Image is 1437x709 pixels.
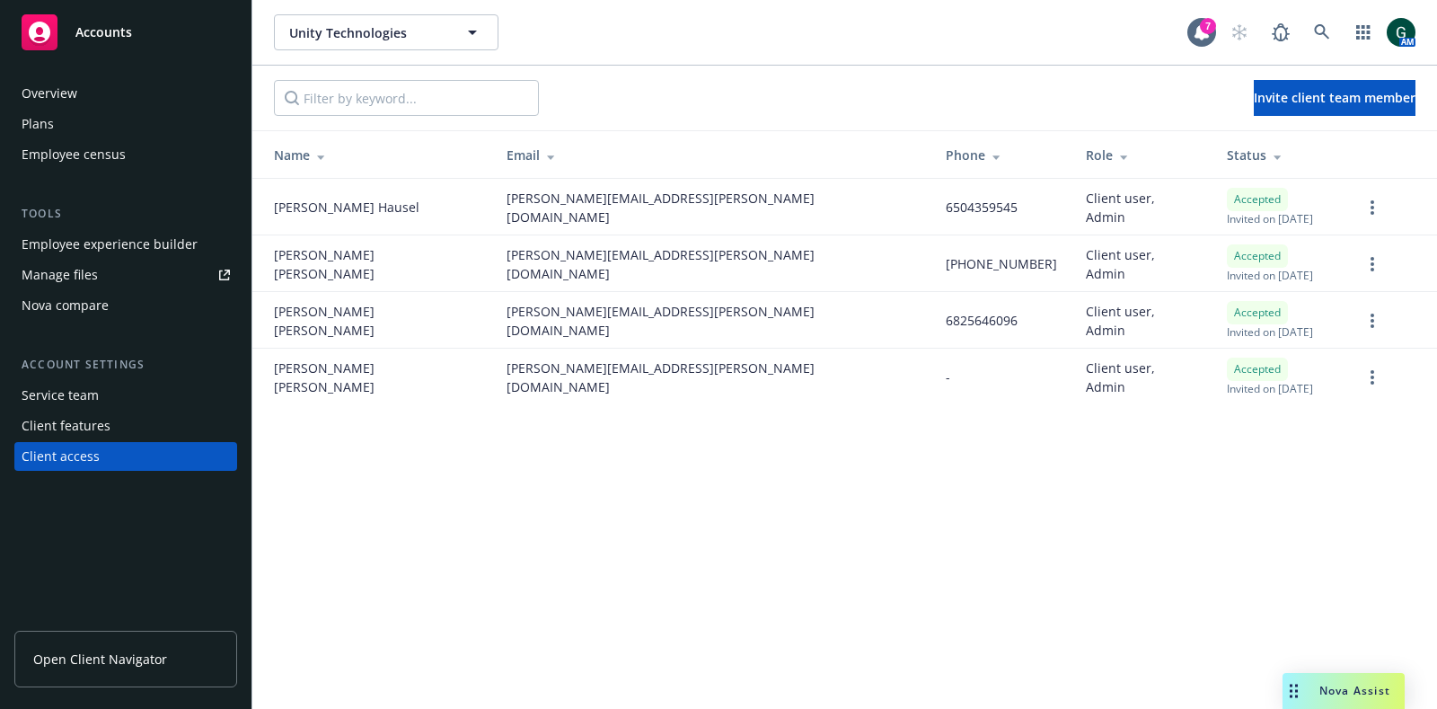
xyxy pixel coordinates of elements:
span: Accounts [75,25,132,40]
a: more [1362,310,1383,332]
img: photo [1387,18,1415,47]
span: [PERSON_NAME][EMAIL_ADDRESS][PERSON_NAME][DOMAIN_NAME] [507,245,917,283]
span: 6504359545 [946,198,1018,217]
a: Switch app [1345,14,1381,50]
div: Overview [22,79,77,108]
a: Client access [14,442,237,471]
div: Role [1086,146,1198,164]
span: Client user, Admin [1086,359,1198,396]
div: Manage files [22,261,98,289]
span: 6825646096 [946,311,1018,330]
div: Email [507,146,917,164]
div: Client access [22,442,100,471]
a: Employee census [14,140,237,169]
a: Accounts [14,7,237,58]
span: Invited on [DATE] [1227,268,1313,283]
div: Phone [946,146,1057,164]
div: Drag to move [1283,673,1305,709]
span: Invited on [DATE] [1227,381,1313,396]
a: Client features [14,412,237,440]
button: Invite client team member [1254,80,1415,116]
span: [PHONE_NUMBER] [946,254,1057,273]
span: [PERSON_NAME][EMAIL_ADDRESS][PERSON_NAME][DOMAIN_NAME] [507,359,917,396]
span: - [946,368,950,386]
button: Unity Technologies [274,14,498,50]
button: Nova Assist [1283,673,1405,709]
a: Service team [14,381,237,410]
span: [PERSON_NAME] [PERSON_NAME] [274,302,478,340]
a: Manage files [14,261,237,289]
div: Status [1227,146,1333,164]
span: Invited on [DATE] [1227,324,1313,340]
div: Name [274,146,478,164]
span: Invite client team member [1254,89,1415,106]
a: more [1362,367,1383,388]
span: [PERSON_NAME][EMAIL_ADDRESS][PERSON_NAME][DOMAIN_NAME] [507,302,917,340]
span: [PERSON_NAME] [PERSON_NAME] [274,245,478,283]
span: Client user, Admin [1086,245,1198,283]
span: Accepted [1234,361,1281,377]
a: Search [1304,14,1340,50]
span: [PERSON_NAME][EMAIL_ADDRESS][PERSON_NAME][DOMAIN_NAME] [507,189,917,226]
a: more [1362,253,1383,275]
span: Accepted [1234,305,1281,321]
a: Plans [14,110,237,138]
div: Client features [22,412,110,440]
span: Open Client Navigator [33,650,167,669]
input: Filter by keyword... [274,80,539,116]
span: Accepted [1234,248,1281,264]
span: Unity Technologies [289,23,445,42]
div: Tools [14,205,237,223]
a: Nova compare [14,291,237,320]
span: Client user, Admin [1086,302,1198,340]
span: Invited on [DATE] [1227,211,1313,226]
a: Employee experience builder [14,230,237,259]
a: Start snowing [1221,14,1257,50]
a: Overview [14,79,237,108]
div: 7 [1200,18,1216,34]
div: Nova compare [22,291,109,320]
span: [PERSON_NAME] Hausel [274,198,419,217]
div: Employee experience builder [22,230,198,259]
div: Account settings [14,356,237,374]
a: more [1362,197,1383,218]
span: Client user, Admin [1086,189,1198,226]
span: Nova Assist [1319,683,1390,698]
a: Report a Bug [1263,14,1299,50]
div: Plans [22,110,54,138]
div: Service team [22,381,99,410]
span: Accepted [1234,191,1281,208]
div: Employee census [22,140,126,169]
span: [PERSON_NAME] [PERSON_NAME] [274,359,478,396]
